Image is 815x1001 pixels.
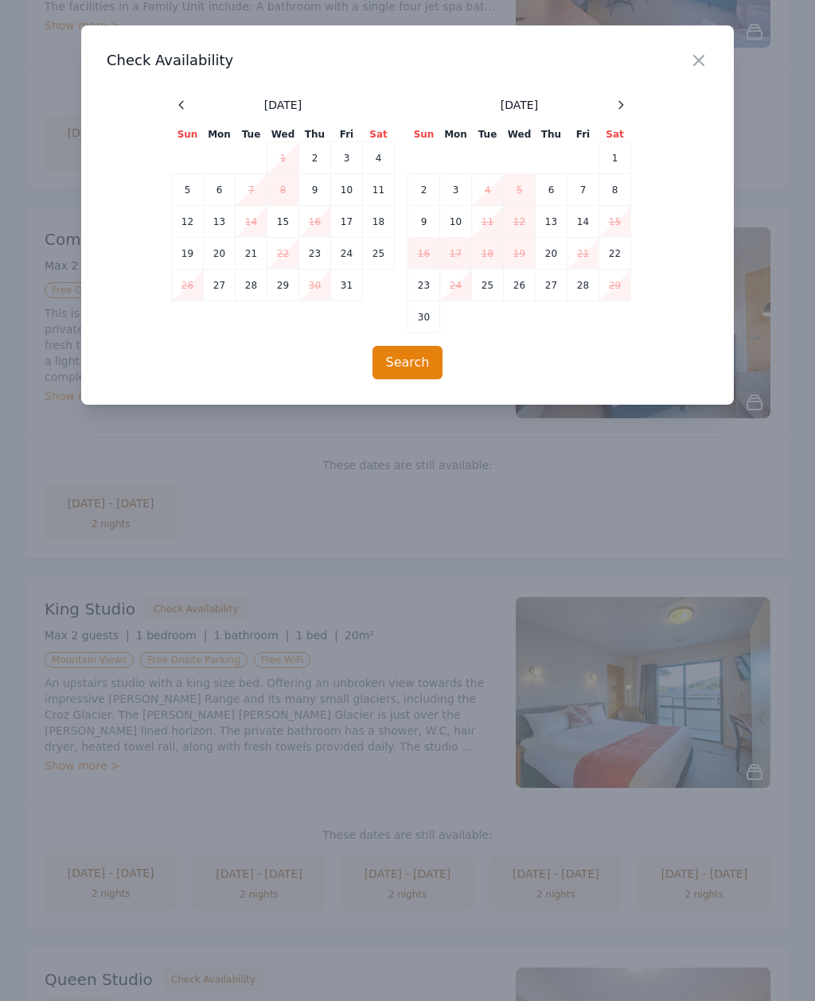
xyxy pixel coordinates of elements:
td: 25 [363,238,395,270]
td: 7 [567,174,599,206]
td: 17 [331,206,363,238]
td: 26 [172,270,204,301]
td: 9 [299,174,331,206]
td: 6 [536,174,567,206]
td: 9 [408,206,440,238]
td: 22 [599,238,631,270]
th: Wed [267,127,299,142]
th: Tue [236,127,267,142]
td: 17 [440,238,472,270]
td: 24 [440,270,472,301]
span: [DATE] [264,97,302,113]
h3: Check Availability [107,51,708,70]
td: 12 [172,206,204,238]
td: 11 [363,174,395,206]
td: 28 [567,270,599,301]
td: 3 [331,142,363,174]
span: [DATE] [501,97,538,113]
td: 29 [599,270,631,301]
td: 18 [472,238,504,270]
td: 2 [408,174,440,206]
td: 23 [299,238,331,270]
td: 1 [599,142,631,174]
td: 31 [331,270,363,301]
th: Fri [567,127,599,142]
td: 13 [536,206,567,238]
td: 14 [567,206,599,238]
td: 30 [408,301,440,333]
td: 29 [267,270,299,301]
td: 2 [299,142,331,174]
td: 24 [331,238,363,270]
td: 10 [440,206,472,238]
td: 21 [236,238,267,270]
td: 26 [504,270,536,301]
td: 3 [440,174,472,206]
td: 22 [267,238,299,270]
th: Tue [472,127,504,142]
button: Search [372,346,443,379]
td: 1 [267,142,299,174]
td: 11 [472,206,504,238]
td: 16 [408,238,440,270]
th: Sun [172,127,204,142]
th: Sat [363,127,395,142]
td: 20 [204,238,236,270]
th: Sat [599,127,631,142]
th: Wed [504,127,536,142]
th: Mon [204,127,236,142]
td: 15 [599,206,631,238]
td: 5 [504,174,536,206]
td: 13 [204,206,236,238]
td: 30 [299,270,331,301]
td: 4 [363,142,395,174]
th: Mon [440,127,472,142]
td: 8 [599,174,631,206]
th: Thu [536,127,567,142]
td: 28 [236,270,267,301]
td: 8 [267,174,299,206]
th: Sun [408,127,440,142]
td: 14 [236,206,267,238]
td: 7 [236,174,267,206]
td: 19 [172,238,204,270]
td: 23 [408,270,440,301]
td: 12 [504,206,536,238]
td: 18 [363,206,395,238]
td: 10 [331,174,363,206]
td: 15 [267,206,299,238]
td: 16 [299,206,331,238]
td: 6 [204,174,236,206]
td: 5 [172,174,204,206]
td: 4 [472,174,504,206]
td: 21 [567,238,599,270]
td: 19 [504,238,536,270]
td: 27 [536,270,567,301]
th: Fri [331,127,363,142]
td: 20 [536,238,567,270]
td: 27 [204,270,236,301]
td: 25 [472,270,504,301]
th: Thu [299,127,331,142]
